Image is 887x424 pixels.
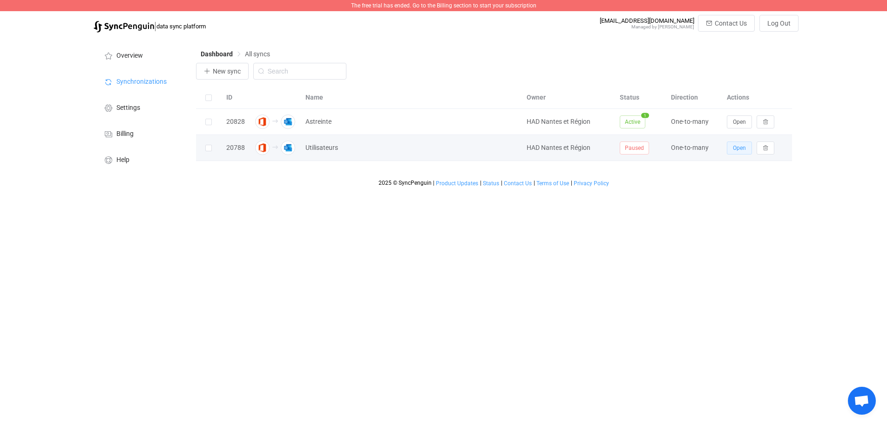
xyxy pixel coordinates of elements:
[536,180,569,187] a: Terms of Use
[600,17,694,24] div: [EMAIL_ADDRESS][DOMAIN_NAME]
[727,115,752,128] button: Open
[201,50,233,58] span: Dashboard
[435,180,479,187] a: Product Updates
[482,180,500,187] a: Status
[245,50,270,58] span: All syncs
[574,180,609,187] span: Privacy Policy
[94,94,187,120] a: Settings
[527,118,590,125] span: HAD Nantes et Région
[222,142,250,153] div: 20788
[722,92,792,103] div: Actions
[255,141,270,155] img: microsoft365.png
[733,119,746,125] span: Open
[281,141,295,155] img: outlook.png
[379,180,432,186] span: 2025 © SyncPenguin
[759,15,799,32] button: Log Out
[154,20,156,33] span: |
[351,2,536,9] span: The free trial has ended. Go to the Billing section to start your subscription
[156,23,206,30] span: data sync platform
[715,20,747,27] span: Contact Us
[698,15,755,32] button: Contact Us
[116,104,140,112] span: Settings
[666,116,722,127] div: One-to-many
[767,20,791,27] span: Log Out
[600,24,694,29] div: Managed by [PERSON_NAME]
[116,78,167,86] span: Synchronizations
[196,63,249,80] button: New sync
[305,142,338,153] span: Utilisateurs
[666,142,722,153] div: One-to-many
[615,92,666,103] div: Status
[503,180,532,187] a: Contact Us
[94,120,187,146] a: Billing
[501,180,502,186] span: |
[116,156,129,164] span: Help
[733,145,746,151] span: Open
[281,114,295,129] img: outlook.png
[483,180,499,187] span: Status
[504,180,532,187] span: Contact Us
[255,114,270,129] img: microsoft365.png
[727,118,752,125] a: Open
[213,67,241,75] span: New sync
[301,92,522,103] div: Name
[201,51,270,57] div: Breadcrumb
[222,116,250,127] div: 20828
[222,92,250,103] div: ID
[94,42,187,68] a: Overview
[433,180,434,186] span: |
[94,146,187,172] a: Help
[480,180,481,186] span: |
[94,21,154,33] img: syncpenguin.svg
[94,20,206,33] a: |data sync platform
[305,116,332,127] span: Astreinte
[620,141,649,155] span: Paused
[527,144,590,151] span: HAD Nantes et Région
[94,68,187,94] a: Synchronizations
[116,52,143,60] span: Overview
[848,387,876,415] div: Open chat
[116,130,134,138] span: Billing
[522,92,615,103] div: Owner
[620,115,645,128] span: Active
[641,113,649,118] span: 1
[573,180,609,187] a: Privacy Policy
[727,144,752,151] a: Open
[253,63,346,80] input: Search
[666,92,722,103] div: Direction
[571,180,572,186] span: |
[436,180,478,187] span: Product Updates
[534,180,535,186] span: |
[727,141,752,155] button: Open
